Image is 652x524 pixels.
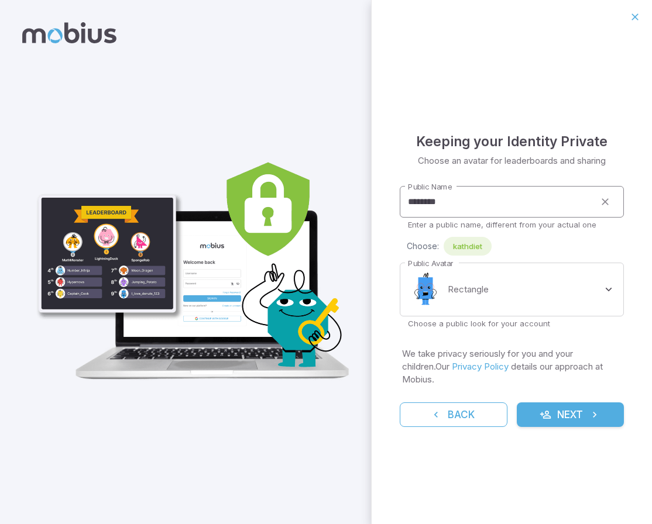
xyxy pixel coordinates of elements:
[517,402,624,427] button: Next
[595,191,616,212] button: clear
[448,283,489,296] p: Rectangle
[402,347,622,386] p: We take privacy seriously for you and your children. Our details our approach at Mobius.
[407,237,624,256] div: Choose:
[400,402,507,427] button: Back
[408,272,443,307] img: rectangle.svg
[416,131,608,152] h4: Keeping your Identity Private
[418,154,606,167] p: Choose an avatar for leaderboards and sharing
[408,318,616,329] p: Choose a public look for your account
[444,240,492,252] span: kathdiet
[33,135,357,387] img: parent_3-illustration
[452,361,509,372] a: Privacy Policy
[408,219,616,230] p: Enter a public name, different from your actual one
[444,237,492,256] div: kathdiet
[408,258,453,269] label: Public Avatar
[408,181,452,192] label: Public Name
